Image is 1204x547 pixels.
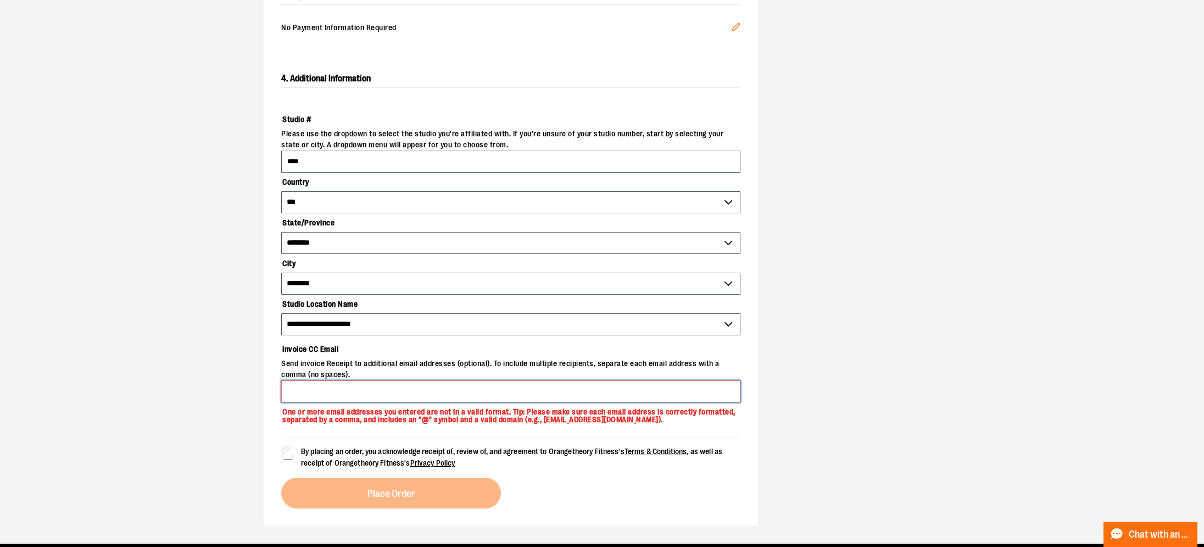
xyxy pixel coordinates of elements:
[281,254,740,273] label: City
[281,213,740,232] label: State/Province
[1129,529,1191,540] span: Chat with an Expert
[281,295,740,313] label: Studio Location Name
[281,173,740,191] label: Country
[625,447,687,456] a: Terms & Conditions
[723,14,749,43] button: Edit
[281,129,740,151] span: Please use the dropdown to select the studio you're affiliated with. If you're unsure of your stu...
[281,358,740,380] span: Send invoice Receipt to additional email addresses (optional). To include multiple recipients, se...
[281,340,740,358] label: Invoice CC Email
[281,70,740,88] h2: 4. Additional Information
[281,23,732,35] span: No Payment Information Required
[281,402,740,424] p: One or more email addresses you entered are not in a valid format. Tip: Please make sure each ema...
[301,447,722,467] span: By placing an order, you acknowledge receipt of, review of, and agreement to Orangetheory Fitness...
[281,446,294,459] input: By placing an order, you acknowledge receipt of, review of, and agreement to Orangetheory Fitness...
[410,458,455,467] a: Privacy Policy
[281,110,740,129] label: Studio #
[1103,522,1198,547] button: Chat with an Expert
